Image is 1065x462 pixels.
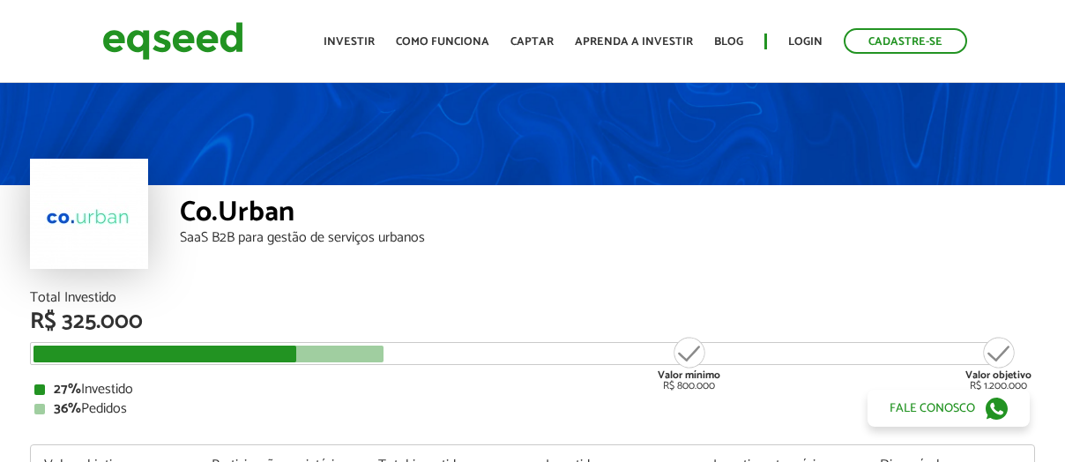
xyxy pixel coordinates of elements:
div: R$ 325.000 [30,310,1035,333]
div: SaaS B2B para gestão de serviços urbanos [180,231,1035,245]
a: Fale conosco [868,390,1030,427]
div: Co.Urban [180,198,1035,231]
a: Login [788,36,823,48]
strong: Valor objetivo [965,367,1031,384]
a: Captar [510,36,554,48]
a: Cadastre-se [844,28,967,54]
strong: 36% [54,397,81,421]
a: Aprenda a investir [575,36,693,48]
a: Como funciona [396,36,489,48]
a: Investir [324,36,375,48]
div: Total Investido [30,291,1035,305]
strong: 27% [54,377,81,401]
strong: Valor mínimo [658,367,720,384]
img: EqSeed [102,18,243,64]
a: Blog [714,36,743,48]
div: Pedidos [34,402,1031,416]
div: R$ 1.200.000 [965,335,1031,391]
div: R$ 800.000 [656,335,722,391]
div: Investido [34,383,1031,397]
